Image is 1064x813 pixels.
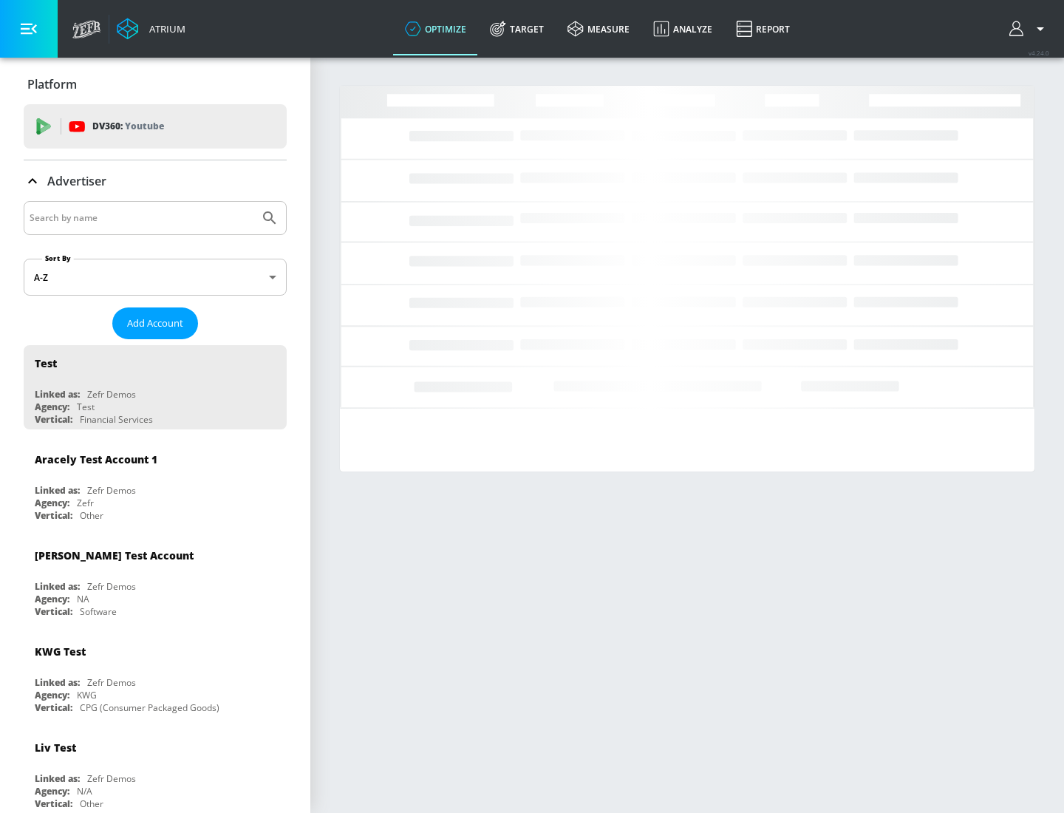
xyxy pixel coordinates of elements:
[35,401,69,413] div: Agency:
[35,785,69,797] div: Agency:
[24,441,287,525] div: Aracely Test Account 1Linked as:Zefr DemosAgency:ZefrVertical:Other
[80,413,153,426] div: Financial Services
[35,509,72,522] div: Vertical:
[87,772,136,785] div: Zefr Demos
[77,689,97,701] div: KWG
[87,676,136,689] div: Zefr Demos
[35,797,72,810] div: Vertical:
[35,689,69,701] div: Agency:
[35,772,80,785] div: Linked as:
[24,633,287,718] div: KWG TestLinked as:Zefr DemosAgency:KWGVertical:CPG (Consumer Packaged Goods)
[24,64,287,105] div: Platform
[35,701,72,714] div: Vertical:
[35,452,157,466] div: Aracely Test Account 1
[478,2,556,55] a: Target
[35,593,69,605] div: Agency:
[35,497,69,509] div: Agency:
[87,388,136,401] div: Zefr Demos
[35,676,80,689] div: Linked as:
[724,2,802,55] a: Report
[80,605,117,618] div: Software
[80,797,103,810] div: Other
[35,388,80,401] div: Linked as:
[24,537,287,622] div: [PERSON_NAME] Test AccountLinked as:Zefr DemosAgency:NAVertical:Software
[125,118,164,134] p: Youtube
[92,118,164,135] p: DV360:
[35,356,57,370] div: Test
[112,307,198,339] button: Add Account
[35,644,86,659] div: KWG Test
[24,345,287,429] div: TestLinked as:Zefr DemosAgency:TestVertical:Financial Services
[77,593,89,605] div: NA
[24,160,287,202] div: Advertiser
[77,401,95,413] div: Test
[143,22,185,35] div: Atrium
[24,259,287,296] div: A-Z
[80,701,219,714] div: CPG (Consumer Packaged Goods)
[641,2,724,55] a: Analyze
[35,413,72,426] div: Vertical:
[35,580,80,593] div: Linked as:
[80,509,103,522] div: Other
[35,605,72,618] div: Vertical:
[27,76,77,92] p: Platform
[35,548,194,562] div: [PERSON_NAME] Test Account
[117,18,185,40] a: Atrium
[127,315,183,332] span: Add Account
[42,254,74,263] label: Sort By
[35,741,76,755] div: Liv Test
[556,2,641,55] a: measure
[30,208,253,228] input: Search by name
[77,497,94,509] div: Zefr
[87,580,136,593] div: Zefr Demos
[24,104,287,149] div: DV360: Youtube
[1029,49,1049,57] span: v 4.24.0
[77,785,92,797] div: N/A
[393,2,478,55] a: optimize
[35,484,80,497] div: Linked as:
[47,173,106,189] p: Advertiser
[87,484,136,497] div: Zefr Demos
